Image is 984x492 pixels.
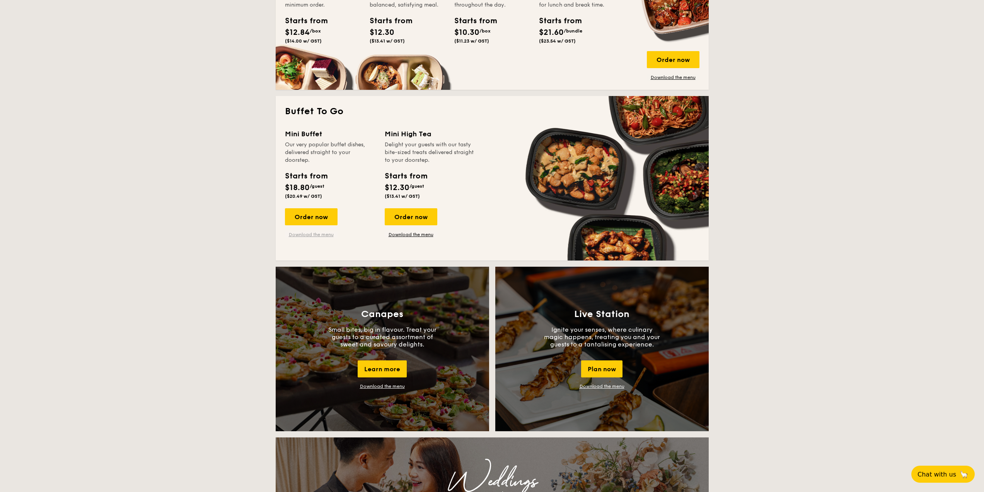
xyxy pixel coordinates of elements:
div: Starts from [539,15,574,27]
h3: Live Station [574,309,629,320]
p: Small bites, big in flavour. Treat your guests to a curated assortment of sweet and savoury delig... [324,326,440,348]
p: Ignite your senses, where culinary magic happens, treating you and your guests to a tantalising e... [544,326,660,348]
span: /bundle [564,28,582,34]
span: ($13.41 w/ GST) [385,194,420,199]
span: $21.60 [539,28,564,37]
h3: Canapes [361,309,403,320]
div: Order now [647,51,699,68]
div: Starts from [370,15,404,27]
div: Order now [385,208,437,225]
span: Chat with us [917,471,956,478]
div: Plan now [581,360,622,377]
div: Starts from [285,170,327,182]
span: ($20.49 w/ GST) [285,194,322,199]
div: Our very popular buffet dishes, delivered straight to your doorstep. [285,141,375,164]
span: /box [479,28,491,34]
a: Download the menu [385,231,437,238]
span: $12.84 [285,28,310,37]
span: /guest [409,183,424,189]
a: Download the menu [647,74,699,81]
span: ($14.00 w/ GST) [285,38,322,44]
h2: Buffet To Go [285,105,699,118]
a: Download the menu [360,384,405,389]
div: Mini Buffet [285,129,375,139]
span: ($13.41 w/ GST) [370,38,405,44]
div: Starts from [454,15,489,27]
div: Learn more [358,360,407,377]
span: /guest [310,183,324,189]
span: $12.30 [385,183,409,192]
div: Mini High Tea [385,129,475,139]
span: $10.30 [454,28,479,37]
span: 🦙 [959,470,969,479]
div: Order now [285,208,338,225]
span: /box [310,28,321,34]
button: Chat with us🦙 [911,466,975,483]
a: Download the menu [285,231,338,238]
a: Download the menu [580,384,624,389]
div: Starts from [285,15,320,27]
div: Weddings [344,475,641,489]
span: ($11.23 w/ GST) [454,38,489,44]
span: $18.80 [285,183,310,192]
div: Delight your guests with our tasty bite-sized treats delivered straight to your doorstep. [385,141,475,164]
span: $12.30 [370,28,394,37]
div: Starts from [385,170,427,182]
span: ($23.54 w/ GST) [539,38,576,44]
